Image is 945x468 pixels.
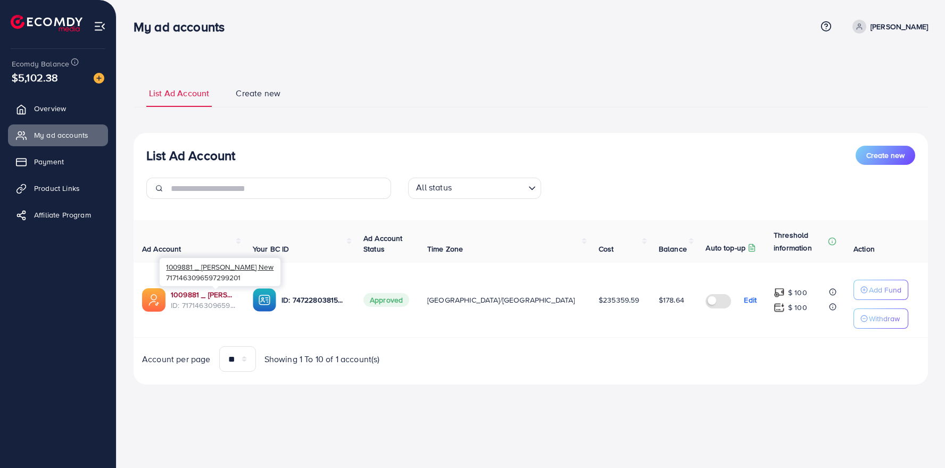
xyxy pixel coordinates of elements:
[12,59,69,69] span: Ecomdy Balance
[34,156,64,167] span: Payment
[774,287,785,298] img: top-up amount
[142,353,211,365] span: Account per page
[34,210,91,220] span: Affiliate Program
[142,288,165,312] img: ic-ads-acc.e4c84228.svg
[171,300,236,311] span: ID: 7171463096597299201
[414,179,454,196] span: All status
[363,293,409,307] span: Approved
[171,289,236,300] a: 1009881 _ [PERSON_NAME] New
[8,98,108,119] a: Overview
[848,20,928,34] a: [PERSON_NAME]
[134,19,233,35] h3: My ad accounts
[34,183,80,194] span: Product Links
[94,20,106,32] img: menu
[871,20,928,33] p: [PERSON_NAME]
[146,148,235,163] h3: List Ad Account
[853,308,908,329] button: Withdraw
[236,87,280,99] span: Create new
[34,103,66,114] span: Overview
[659,244,687,254] span: Balance
[427,244,463,254] span: Time Zone
[744,294,757,306] p: Edit
[455,180,524,196] input: Search for option
[166,262,273,272] span: 1009881 _ [PERSON_NAME] New
[869,312,900,325] p: Withdraw
[866,150,905,161] span: Create new
[160,258,280,286] div: 7171463096597299201
[149,87,209,99] span: List Ad Account
[94,73,104,83] img: image
[427,295,575,305] span: [GEOGRAPHIC_DATA]/[GEOGRAPHIC_DATA]
[408,178,541,199] div: Search for option
[253,288,276,312] img: ic-ba-acc.ded83a64.svg
[599,244,614,254] span: Cost
[788,286,807,299] p: $ 100
[34,130,88,140] span: My ad accounts
[12,70,58,85] span: $5,102.38
[869,283,901,296] p: Add Fund
[900,420,937,460] iframe: Chat
[853,244,875,254] span: Action
[774,229,826,254] p: Threshold information
[8,178,108,199] a: Product Links
[363,233,403,254] span: Ad Account Status
[264,353,380,365] span: Showing 1 To 10 of 1 account(s)
[788,301,807,314] p: $ 100
[856,146,915,165] button: Create new
[8,151,108,172] a: Payment
[281,294,346,306] p: ID: 7472280381585227777
[599,295,640,305] span: $235359.59
[659,295,684,305] span: $178.64
[706,241,745,254] p: Auto top-up
[11,15,82,31] img: logo
[142,244,181,254] span: Ad Account
[8,204,108,225] a: Affiliate Program
[8,124,108,146] a: My ad accounts
[853,280,908,300] button: Add Fund
[774,302,785,313] img: top-up amount
[253,244,289,254] span: Your BC ID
